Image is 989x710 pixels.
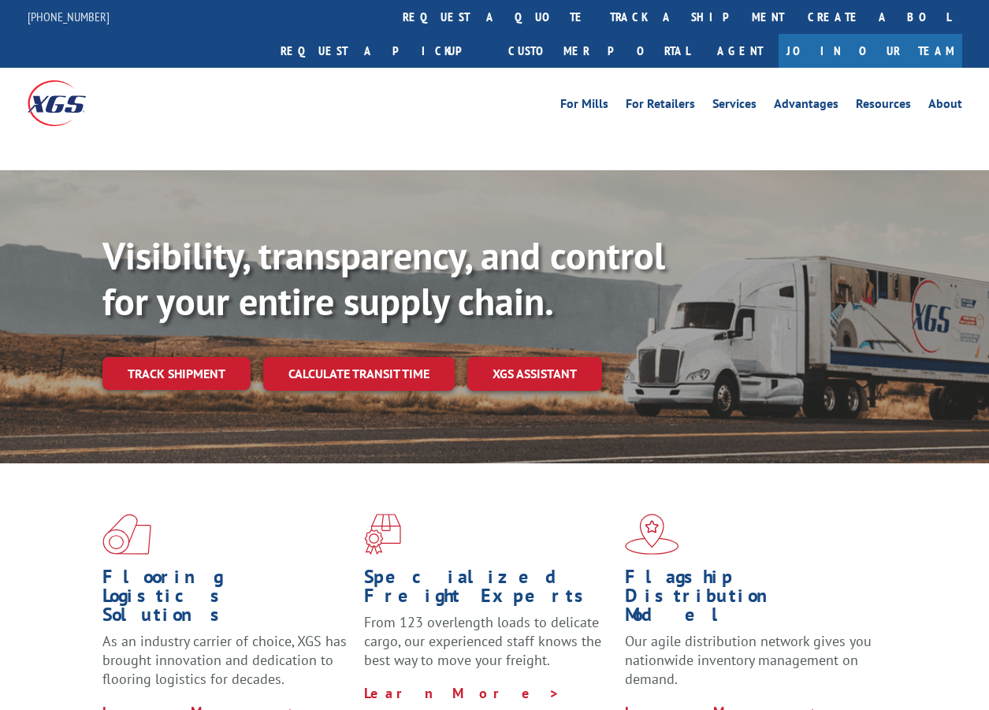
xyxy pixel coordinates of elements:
[712,98,757,115] a: Services
[701,34,779,68] a: Agent
[364,567,614,613] h1: Specialized Freight Experts
[625,514,679,555] img: xgs-icon-flagship-distribution-model-red
[263,357,455,391] a: Calculate transit time
[467,357,602,391] a: XGS ASSISTANT
[625,632,872,688] span: Our agile distribution network gives you nationwide inventory management on demand.
[102,514,151,555] img: xgs-icon-total-supply-chain-intelligence-red
[496,34,701,68] a: Customer Portal
[774,98,838,115] a: Advantages
[102,357,251,390] a: Track shipment
[364,514,401,555] img: xgs-icon-focused-on-flooring-red
[269,34,496,68] a: Request a pickup
[102,567,352,632] h1: Flooring Logistics Solutions
[364,684,560,702] a: Learn More >
[626,98,695,115] a: For Retailers
[856,98,911,115] a: Resources
[28,9,110,24] a: [PHONE_NUMBER]
[102,231,665,325] b: Visibility, transparency, and control for your entire supply chain.
[625,567,875,632] h1: Flagship Distribution Model
[779,34,962,68] a: Join Our Team
[364,613,614,683] p: From 123 overlength loads to delicate cargo, our experienced staff knows the best way to move you...
[560,98,608,115] a: For Mills
[102,632,347,688] span: As an industry carrier of choice, XGS has brought innovation and dedication to flooring logistics...
[928,98,962,115] a: About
